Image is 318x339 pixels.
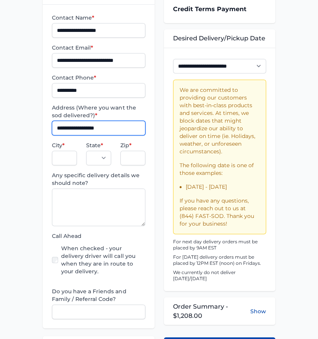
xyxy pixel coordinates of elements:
label: City [52,141,77,149]
p: We are committed to providing our customers with best-in-class products and services. At times, w... [180,86,260,155]
p: If you have any questions, please reach out to us at (844) FAST-SOD. Thank you for your business! [180,197,260,228]
strong: Credit Terms Payment [173,5,246,13]
li: [DATE] - [DATE] [186,183,260,191]
label: When checked - your delivery driver will call you when they are in route to your delivery. [61,244,145,275]
label: Contact Phone [52,74,145,81]
label: State [86,141,111,149]
label: Do you have a Friends and Family / Referral Code? [52,287,145,303]
span: Order Summary - $1,208.00 [173,302,250,320]
label: Address (Where you want the sod delivered?) [52,104,145,119]
label: Contact Email [52,44,145,52]
label: Zip [120,141,145,149]
label: Contact Name [52,14,145,22]
button: Show [250,307,266,315]
label: Call Ahead [52,232,145,240]
div: Desired Delivery/Pickup Date [164,29,275,48]
p: For next day delivery orders must be placed by 9AM EST [173,239,266,251]
p: For [DATE] delivery orders must be placed by 12PM EST (noon) on Fridays. [173,254,266,266]
p: The following date is one of those examples: [180,161,260,177]
p: We currently do not deliver [DATE]/[DATE] [173,269,266,282]
label: Any specific delivery details we should note? [52,171,145,187]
